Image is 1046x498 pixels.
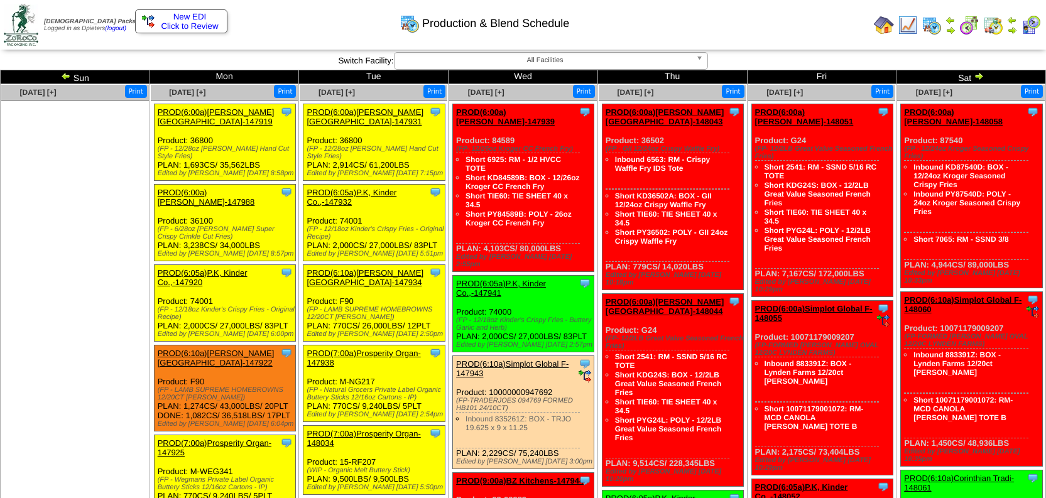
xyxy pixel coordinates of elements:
[307,306,444,321] div: (FP - LAMB SUPREME HOMEBROWNS 12/20CT [PERSON_NAME])
[1027,293,1039,306] img: Tooltip
[20,88,57,97] a: [DATE] [+]
[44,18,149,25] span: [DEMOGRAPHIC_DATA] Packaging
[142,15,155,28] img: ediSmall.gif
[877,106,890,118] img: Tooltip
[169,88,205,97] a: [DATE] [+]
[1021,15,1041,35] img: calendarcustomer.gif
[158,268,248,287] a: PROD(6:05a)P.K, Kinder Co.,-147920
[307,250,444,257] div: Edited by [PERSON_NAME] [DATE] 5:51pm
[456,317,594,332] div: (FP - 12/18oz Kinder's Crispy Fries - Buttery Garlic and Herb)
[307,188,396,207] a: PROD(6:05a)P.K, Kinder Co.,-147932
[765,181,871,207] a: Short KDG24S: BOX - 12/2LB Great Value Seasoned French Fries
[274,85,296,98] button: Print
[765,226,871,252] a: Short PYG24L: POLY - 12/2LB Great Value Seasoned French Fries
[901,104,1042,288] div: Product: 87540 PLAN: 4,944CS / 89,000LBS
[1027,306,1039,318] img: ediSmall.gif
[429,347,442,359] img: Tooltip
[158,107,275,126] a: PROD(6:00a)[PERSON_NAME][GEOGRAPHIC_DATA]-147919
[606,297,724,316] a: PROD(6:00a)[PERSON_NAME][GEOGRAPHIC_DATA]-148044
[173,12,207,21] span: New EDI
[154,265,295,342] div: Product: 74001 PLAN: 2,000CS / 27,000LBS / 83PLT
[579,357,591,370] img: Tooltip
[307,429,420,448] a: PROD(7:00a)Prosperity Organ-148034
[456,359,569,378] a: PROD(6:10a)Simplot Global F-147943
[456,397,594,412] div: (FP-TRADERJOES 094769 FORMED HB101 24/10CT)
[299,70,449,84] td: Tue
[429,427,442,440] img: Tooltip
[456,107,555,126] a: PROD(6:00a)[PERSON_NAME]-147939
[44,18,149,32] span: Logged in as Dpieters
[974,71,984,81] img: arrowright.gif
[158,145,295,160] div: (FP - 12/28oz [PERSON_NAME] Hand Cut Style Fries)
[307,330,444,338] div: Edited by [PERSON_NAME] [DATE] 2:50pm
[466,210,572,227] a: Short PY84589B: POLY - 26oz Kroger CC French Fry
[453,104,594,272] div: Product: 84589 PLAN: 4,103CS / 80,000LBS
[898,15,918,35] img: line_graph.gif
[755,342,893,357] div: (FP-FORMED [PERSON_NAME] OVAL 12/20C LYNDEN FARMS)
[877,302,890,315] img: Tooltip
[617,88,653,97] a: [DATE] [+]
[913,350,1001,377] a: Inbound 883391Z: BOX - Lynden Farms 12/20ct [PERSON_NAME]
[158,225,295,241] div: (FP - 6/28oz [PERSON_NAME] Super Crispy Crinkle Cut Fries)
[579,474,591,487] img: Tooltip
[913,235,1008,244] a: Short 7065: RM - SSND 3/8
[280,106,293,118] img: Tooltip
[579,106,591,118] img: Tooltip
[904,295,1021,314] a: PROD(6:10a)Simplot Global F-148060
[142,21,221,31] span: Click to Review
[400,13,420,33] img: calendarprod.gif
[904,448,1042,463] div: Edited by [PERSON_NAME] [DATE] 10:35pm
[615,210,717,227] a: Short TIE60: TIE SHEET 40 x 34.5
[916,88,952,97] span: [DATE] [+]
[307,268,423,287] a: PROD(6:10a)[PERSON_NAME][GEOGRAPHIC_DATA]-147934
[453,356,594,469] div: Product: 10000000947692 PLAN: 2,229CS / 75,240LBS
[615,416,721,442] a: Short PYG24L: POLY - 12/2LB Great Value Seasoned French Fries
[150,70,299,84] td: Mon
[456,279,546,298] a: PROD(6:05a)P.K, Kinder Co.,-147941
[913,396,1013,422] a: Short 10071179001072: RM-MCD CANOLA [PERSON_NAME] TOTE B
[158,330,295,338] div: Edited by [PERSON_NAME] [DATE] 6:00pm
[755,107,854,126] a: PROD(6:00a)[PERSON_NAME]-148051
[307,107,423,126] a: PROD(6:00a)[PERSON_NAME][GEOGRAPHIC_DATA]-147931
[755,457,893,472] div: Edited by [PERSON_NAME] [DATE] 10:29pm
[874,15,894,35] img: home.gif
[1007,25,1017,35] img: arrowright.gif
[602,294,743,487] div: Product: G24 PLAN: 9,514CS / 228,345LBS
[158,306,295,321] div: (FP - 12/18oz Kinder's Crispy Fries - Original Recipe)
[422,17,569,30] span: Production & Blend Schedule
[105,25,126,32] a: (logout)
[602,104,743,290] div: Product: 36502 PLAN: 779CS / 14,020LBS
[728,106,741,118] img: Tooltip
[755,304,873,323] a: PROD(6:00a)Simplot Global F-148055
[319,88,355,97] a: [DATE] [+]
[606,145,743,153] div: (FP - GII 12/24oz Crispy Waffle Fry)
[755,278,893,293] div: Edited by [PERSON_NAME] [DATE] 10:29pm
[158,170,295,177] div: Edited by [PERSON_NAME] [DATE] 8:58pm
[303,185,445,261] div: Product: 74001 PLAN: 2,000CS / 27,000LBS / 83PLT
[307,145,444,160] div: (FP - 12/28oz [PERSON_NAME] Hand Cut Style Fries)
[615,155,710,173] a: Inbound 6563: RM - Crispy Waffle Fry IDS Tote
[158,349,275,367] a: PROD(6:10a)[PERSON_NAME][GEOGRAPHIC_DATA]-147922
[766,88,803,97] a: [DATE] [+]
[303,426,445,495] div: Product: 15-RF207 PLAN: 9,500LBS / 9,500LBS
[1021,85,1043,98] button: Print
[154,185,295,261] div: Product: 36100 PLAN: 3,238CS / 34,000LBS
[755,145,893,160] div: (FP- 12/2LB Great Value Seasoned French Fries)
[456,145,594,153] div: (FP- 12/26oz Kroger CC French Fry)
[280,186,293,198] img: Tooltip
[615,352,727,370] a: Short 2541: RM - SSND 5/16 RC TOTE
[606,335,743,350] div: (FP- 12/2LB Great Value Seasoned French Fries)
[1027,472,1039,484] img: Tooltip
[158,420,295,428] div: Edited by [PERSON_NAME] [DATE] 6:04pm
[751,301,893,475] div: Product: 10071179009207 PLAN: 2,175CS / 73,404LBS
[579,277,591,290] img: Tooltip
[456,476,584,485] a: PROD(9:00a)BZ Kitchens-147944
[468,88,504,97] a: [DATE] [+]
[615,371,721,397] a: Short KDG24S: BOX - 12/2LB Great Value Seasoned French Fries
[158,250,295,257] div: Edited by [PERSON_NAME] [DATE] 8:57pm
